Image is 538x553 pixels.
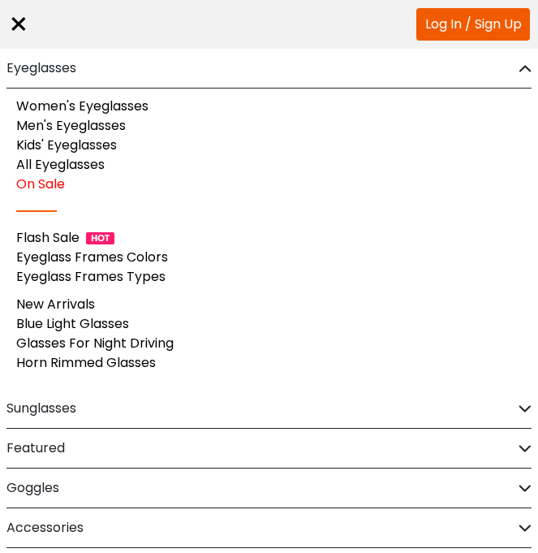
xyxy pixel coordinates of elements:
[16,248,168,266] a: Eyeglass Frames Colors
[6,469,59,508] h2: Goggles
[6,49,76,88] h2: Eyeglasses
[16,314,129,333] a: Blue Light Glasses
[6,508,84,547] h2: Accessories
[416,8,530,41] a: Log In / Sign Up
[16,136,117,154] a: Kids' Eyeglasses
[16,116,126,135] a: Men's Eyeglasses
[6,389,76,428] h2: Sunglasses
[16,267,166,286] a: Eyeglass Frames Types
[6,429,65,468] h2: Featured
[16,295,95,313] a: New Arrivals
[86,232,114,244] img: 1724998894317IetNH.gif
[16,353,156,372] a: Horn Rimmed Glasses
[16,175,65,193] a: On Sale
[16,97,148,115] a: Women's Eyeglasses
[16,228,80,247] a: Flash Sale
[16,155,105,174] a: All Eyeglasses
[16,334,174,352] a: Glasses For Night Driving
